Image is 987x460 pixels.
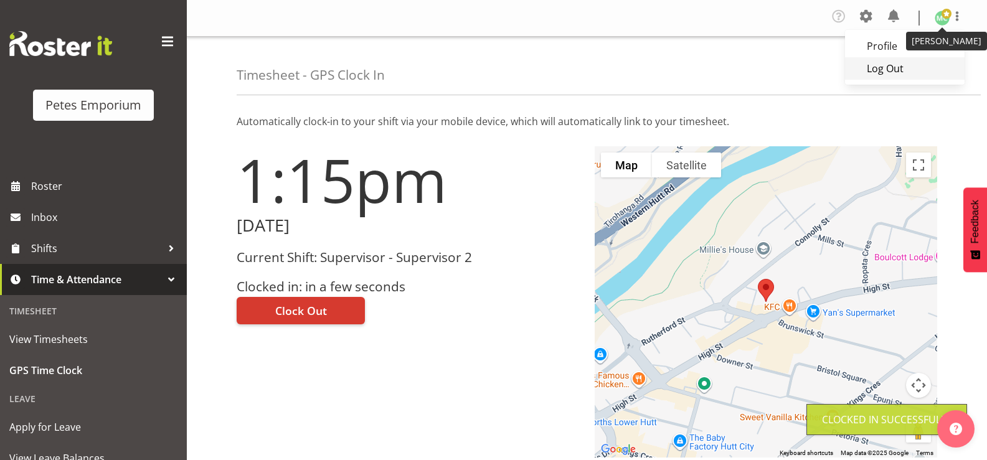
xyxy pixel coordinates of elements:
[237,114,937,129] p: Automatically clock-in to your shift via your mobile device, which will automatically link to you...
[9,361,177,380] span: GPS Time Clock
[3,411,184,443] a: Apply for Leave
[598,441,639,458] a: Open this area in Google Maps (opens a new window)
[31,208,181,227] span: Inbox
[652,153,721,177] button: Show satellite imagery
[3,324,184,355] a: View Timesheets
[45,96,141,115] div: Petes Emporium
[822,412,952,427] div: Clocked in Successfully
[906,153,931,177] button: Toggle fullscreen view
[9,418,177,436] span: Apply for Leave
[3,386,184,411] div: Leave
[963,187,987,272] button: Feedback - Show survey
[9,330,177,349] span: View Timesheets
[845,57,965,80] a: Log Out
[841,449,909,456] span: Map data ©2025 Google
[237,68,385,82] h4: Timesheet - GPS Clock In
[31,270,162,289] span: Time & Attendance
[780,449,833,458] button: Keyboard shortcuts
[237,216,580,235] h2: [DATE]
[3,355,184,386] a: GPS Time Clock
[906,373,931,398] button: Map camera controls
[845,35,965,57] a: Profile
[598,441,639,458] img: Google
[237,250,580,265] h3: Current Shift: Supervisor - Supervisor 2
[935,11,950,26] img: melissa-cowen2635.jpg
[237,146,580,214] h1: 1:15pm
[31,177,181,195] span: Roster
[916,449,933,456] a: Terms (opens in new tab)
[237,297,365,324] button: Clock Out
[237,279,580,294] h3: Clocked in: in a few seconds
[31,239,162,258] span: Shifts
[970,200,981,243] span: Feedback
[3,298,184,324] div: Timesheet
[601,153,652,177] button: Show street map
[950,423,962,435] img: help-xxl-2.png
[275,303,327,319] span: Clock Out
[9,31,112,56] img: Rosterit website logo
